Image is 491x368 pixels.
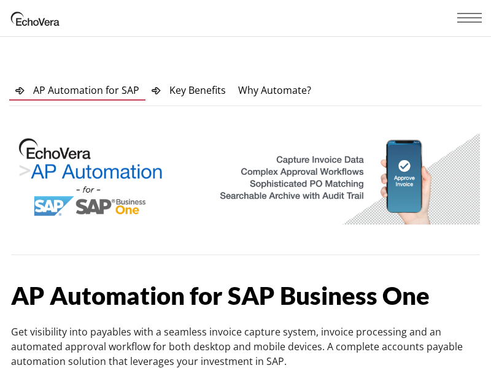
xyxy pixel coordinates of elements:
[9,80,145,101] a: AP Automation for SAP
[238,83,311,97] span: Why Automate?
[169,83,226,97] span: Key Benefits
[145,80,232,101] a: Key Benefits
[33,83,139,97] span: AP Automation for SAP
[9,9,61,28] img: EchoVera
[11,281,430,310] b: AP Automation for SAP Business One
[232,80,317,101] a: Why Automate?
